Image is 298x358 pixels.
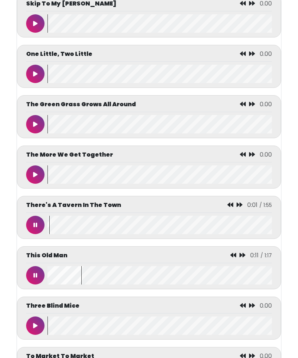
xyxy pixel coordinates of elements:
[26,201,121,210] p: There's A Tavern In The Town
[250,251,259,259] span: 0:11
[260,100,272,108] span: 0.00
[26,100,136,109] p: The Green Grass Grows All Around
[260,150,272,159] span: 0.00
[26,150,113,159] p: The More We Get Together
[259,201,272,209] span: / 1:55
[26,301,79,310] p: Three Blind Mice
[247,201,258,209] span: 0:01
[260,50,272,58] span: 0.00
[26,251,67,260] p: This Old Man
[260,301,272,310] span: 0.00
[26,50,92,58] p: One Little, Two Little
[260,252,272,259] span: / 1:17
